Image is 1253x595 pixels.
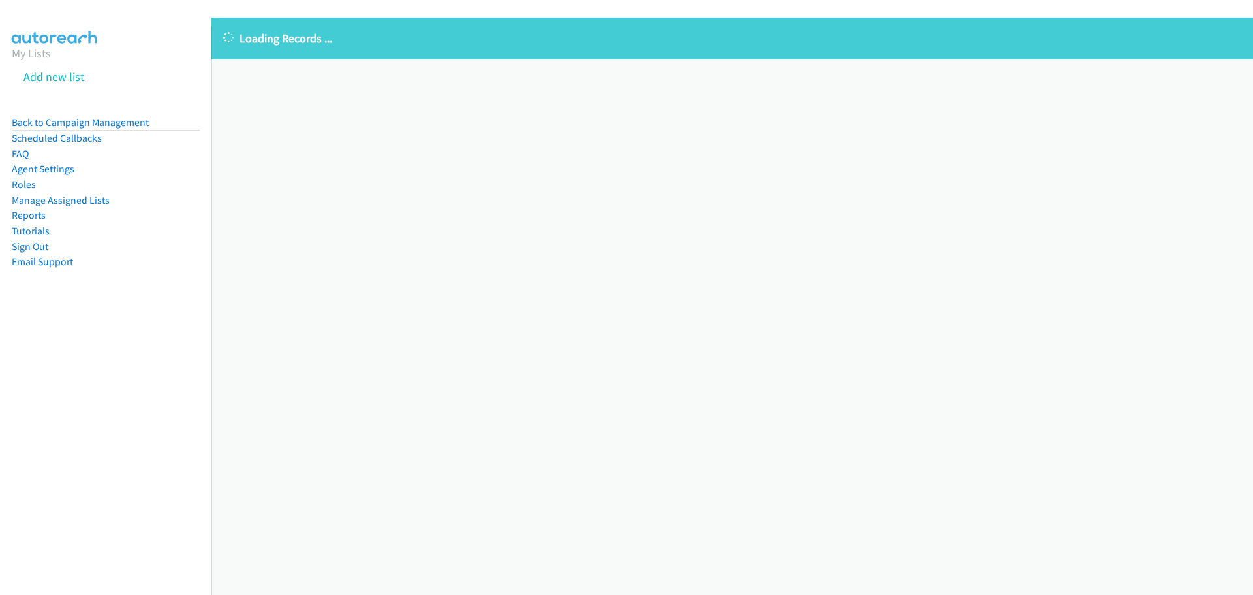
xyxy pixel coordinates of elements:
[223,29,1241,47] p: Loading Records ...
[12,132,102,144] a: Scheduled Callbacks
[12,116,149,129] a: Back to Campaign Management
[12,225,50,237] a: Tutorials
[12,148,29,160] a: FAQ
[12,240,48,253] a: Sign Out
[23,69,84,84] a: Add new list
[12,46,51,61] a: My Lists
[12,255,73,268] a: Email Support
[12,163,74,175] a: Agent Settings
[12,194,110,206] a: Manage Assigned Lists
[12,209,46,221] a: Reports
[12,178,36,191] a: Roles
